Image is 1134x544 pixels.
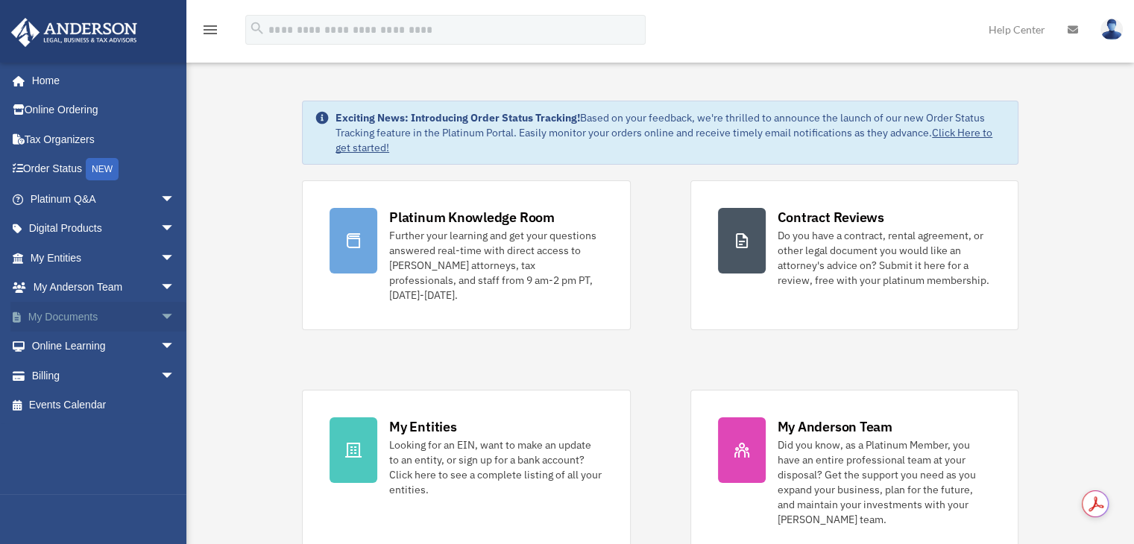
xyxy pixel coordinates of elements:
[86,158,119,180] div: NEW
[690,180,1018,330] a: Contract Reviews Do you have a contract, rental agreement, or other legal document you would like...
[389,228,602,303] div: Further your learning and get your questions answered real-time with direct access to [PERSON_NAM...
[302,180,630,330] a: Platinum Knowledge Room Further your learning and get your questions answered real-time with dire...
[160,214,190,244] span: arrow_drop_down
[249,20,265,37] i: search
[160,302,190,332] span: arrow_drop_down
[778,208,884,227] div: Contract Reviews
[336,126,992,154] a: Click Here to get started!
[201,26,219,39] a: menu
[10,243,198,273] a: My Entitiesarrow_drop_down
[389,437,602,497] div: Looking for an EIN, want to make an update to an entity, or sign up for a bank account? Click her...
[201,21,219,39] i: menu
[1100,19,1123,40] img: User Pic
[778,417,892,436] div: My Anderson Team
[778,437,991,527] div: Did you know, as a Platinum Member, you have an entire professional team at your disposal? Get th...
[10,66,190,95] a: Home
[336,111,580,124] strong: Exciting News: Introducing Order Status Tracking!
[10,390,198,420] a: Events Calendar
[10,361,198,390] a: Billingarrow_drop_down
[10,332,198,361] a: Online Learningarrow_drop_down
[778,228,991,288] div: Do you have a contract, rental agreement, or other legal document you would like an attorney's ad...
[10,184,198,214] a: Platinum Q&Aarrow_drop_down
[160,332,190,362] span: arrow_drop_down
[389,208,555,227] div: Platinum Knowledge Room
[389,417,456,436] div: My Entities
[160,243,190,273] span: arrow_drop_down
[10,124,198,154] a: Tax Organizers
[10,273,198,303] a: My Anderson Teamarrow_drop_down
[160,184,190,215] span: arrow_drop_down
[336,110,1006,155] div: Based on your feedback, we're thrilled to announce the launch of our new Order Status Tracking fe...
[10,214,198,244] a: Digital Productsarrow_drop_down
[10,154,198,185] a: Order StatusNEW
[160,361,190,391] span: arrow_drop_down
[160,273,190,303] span: arrow_drop_down
[10,302,198,332] a: My Documentsarrow_drop_down
[10,95,198,125] a: Online Ordering
[7,18,142,47] img: Anderson Advisors Platinum Portal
